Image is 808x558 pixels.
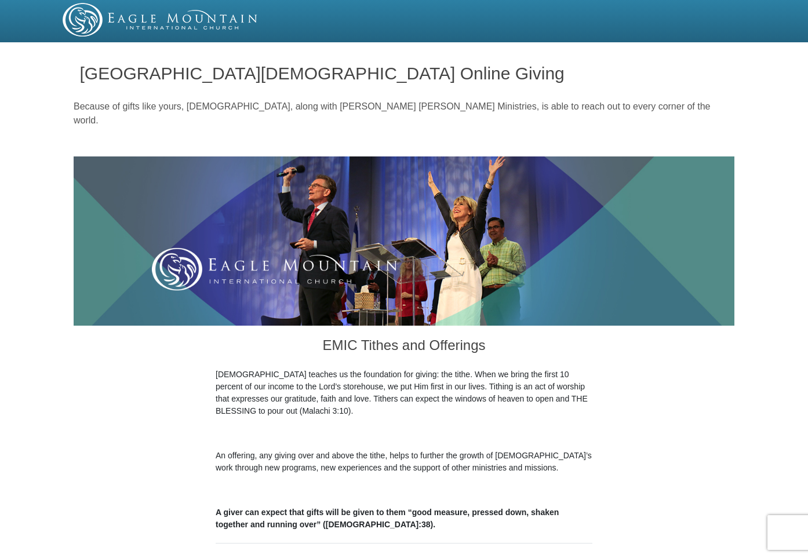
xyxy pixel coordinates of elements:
[74,100,734,127] p: Because of gifts like yours, [DEMOGRAPHIC_DATA], along with [PERSON_NAME] [PERSON_NAME] Ministrie...
[80,64,729,83] h1: [GEOGRAPHIC_DATA][DEMOGRAPHIC_DATA] Online Giving
[216,450,592,474] p: An offering, any giving over and above the tithe, helps to further the growth of [DEMOGRAPHIC_DAT...
[216,508,559,529] b: A giver can expect that gifts will be given to them “good measure, pressed down, shaken together ...
[216,326,592,369] h3: EMIC Tithes and Offerings
[63,3,259,37] img: EMIC
[216,369,592,417] p: [DEMOGRAPHIC_DATA] teaches us the foundation for giving: the tithe. When we bring the first 10 pe...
